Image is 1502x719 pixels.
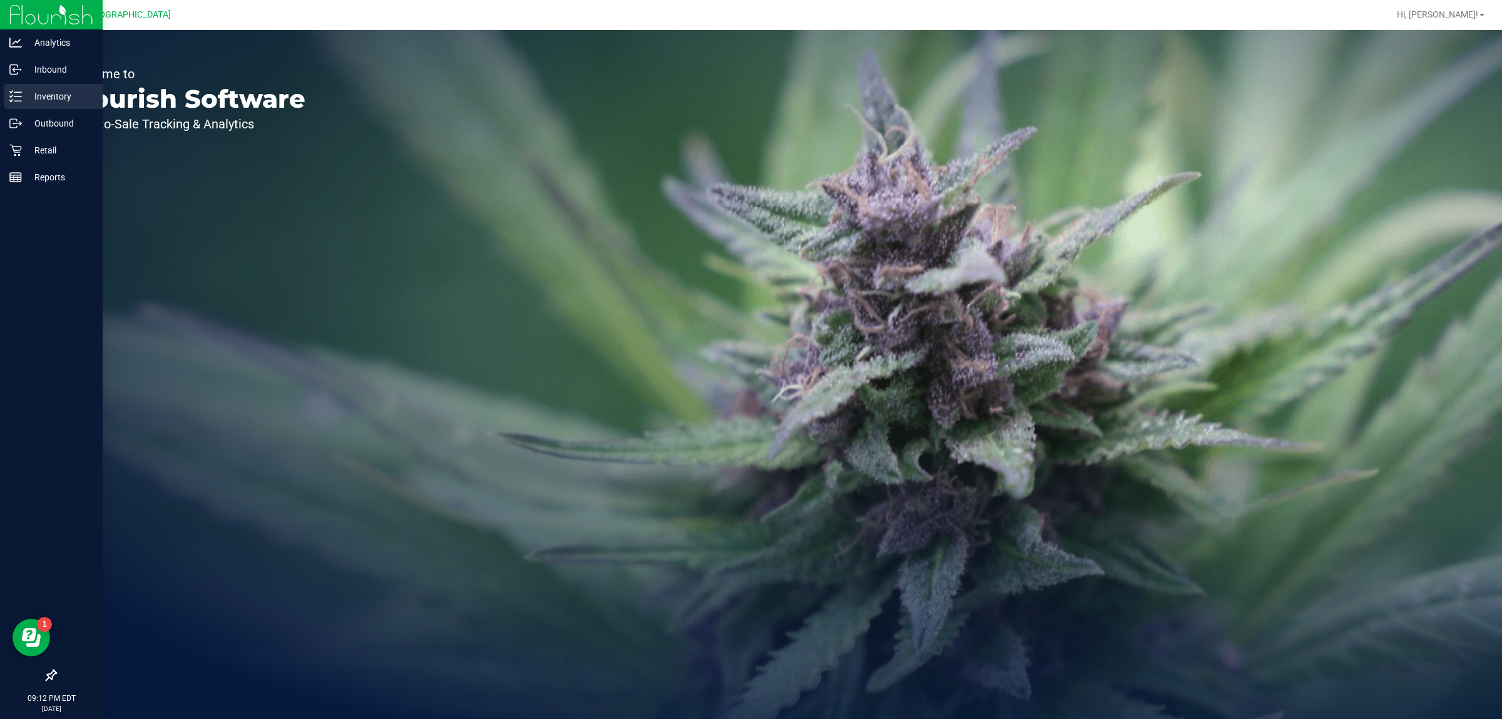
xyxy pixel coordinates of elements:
p: Flourish Software [68,86,305,111]
inline-svg: Retail [9,144,22,157]
p: Inventory [22,89,97,104]
p: Retail [22,143,97,158]
p: Inbound [22,62,97,77]
iframe: Resource center unread badge [37,617,52,632]
inline-svg: Outbound [9,117,22,130]
p: Welcome to [68,68,305,80]
span: [GEOGRAPHIC_DATA] [85,9,171,20]
span: Hi, [PERSON_NAME]! [1397,9,1478,19]
inline-svg: Reports [9,171,22,184]
p: Reports [22,170,97,185]
p: Analytics [22,35,97,50]
inline-svg: Analytics [9,36,22,49]
p: [DATE] [6,704,97,713]
p: Seed-to-Sale Tracking & Analytics [68,118,305,130]
p: 09:12 PM EDT [6,693,97,704]
inline-svg: Inventory [9,90,22,103]
iframe: Resource center [13,619,50,656]
inline-svg: Inbound [9,63,22,76]
p: Outbound [22,116,97,131]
